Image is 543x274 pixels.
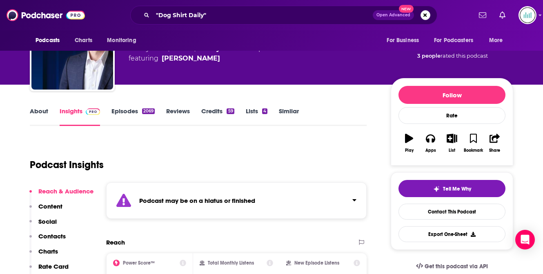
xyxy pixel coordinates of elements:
a: InsightsPodchaser Pro [60,107,100,126]
button: Show profile menu [519,6,536,24]
p: Reach & Audience [38,187,93,195]
button: open menu [381,33,429,48]
button: List [441,128,463,158]
button: Open AdvancedNew [373,10,414,20]
button: Share [484,128,505,158]
a: Episodes2069 [111,107,155,126]
span: Tell Me Why [443,186,471,192]
strong: Podcast may be on a hiatus or finished [139,197,255,204]
a: Show notifications dropdown [476,8,490,22]
span: Charts [75,35,92,46]
button: open menu [429,33,485,48]
span: Monitoring [107,35,136,46]
div: 59 [227,108,234,114]
span: More [489,35,503,46]
input: Search podcasts, credits, & more... [153,9,373,22]
span: 3 people [417,53,441,59]
div: A daily podcast [129,44,285,63]
button: Social [29,218,57,233]
button: Follow [398,86,505,104]
a: Contact This Podcast [398,204,505,220]
p: Social [38,218,57,225]
h2: Power Score™ [123,260,155,266]
button: open menu [101,33,147,48]
span: Get this podcast via API [425,263,488,270]
section: Click to expand status details [106,182,367,219]
img: Podchaser Pro [86,108,100,115]
button: Play [398,128,420,158]
div: Search podcasts, credits, & more... [130,6,437,25]
div: 4 [262,108,267,114]
div: Play [405,148,414,153]
div: Share [489,148,500,153]
h2: New Episode Listens [294,260,339,266]
button: open menu [483,33,513,48]
div: Rate [398,107,505,124]
button: Content [29,202,62,218]
h1: Podcast Insights [30,159,104,171]
h2: Total Monthly Listens [208,260,254,266]
p: Content [38,202,62,210]
p: Rate Card [38,263,69,270]
img: Podchaser - Follow, Share and Rate Podcasts [7,7,85,23]
button: Contacts [29,232,66,247]
div: 2069 [142,108,155,114]
a: About [30,107,48,126]
span: Logged in as podglomerate [519,6,536,24]
button: Charts [29,247,58,263]
div: Bookmark [464,148,483,153]
div: List [449,148,455,153]
a: Similar [279,107,299,126]
a: David Pakman [162,54,220,63]
img: User Profile [519,6,536,24]
span: Podcasts [36,35,60,46]
button: Export One-Sheet [398,226,505,242]
p: Contacts [38,232,66,240]
a: Credits59 [201,107,234,126]
div: Open Intercom Messenger [515,230,535,249]
span: New [399,5,414,13]
p: Charts [38,247,58,255]
button: tell me why sparkleTell Me Why [398,180,505,197]
button: Apps [420,128,441,158]
button: open menu [30,33,70,48]
a: Charts [69,33,97,48]
span: For Business [387,35,419,46]
button: Reach & Audience [29,187,93,202]
div: Apps [425,148,436,153]
a: Lists4 [246,107,267,126]
span: For Podcasters [434,35,473,46]
button: Bookmark [463,128,484,158]
a: Reviews [166,107,190,126]
span: Open Advanced [376,13,410,17]
h2: Reach [106,238,125,246]
span: rated this podcast [441,53,488,59]
span: featuring [129,54,285,63]
a: Show notifications dropdown [496,8,509,22]
img: tell me why sparkle [433,186,440,192]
